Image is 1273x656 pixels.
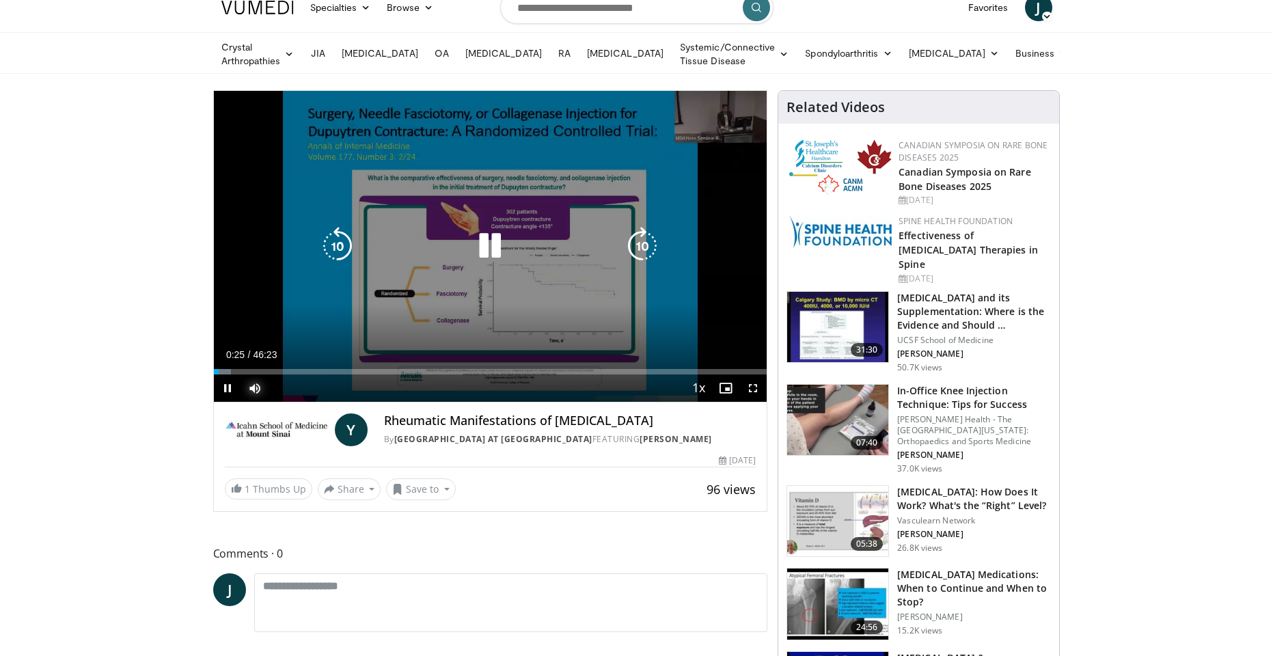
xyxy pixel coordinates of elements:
a: 1 Thumbs Up [225,478,312,500]
a: [MEDICAL_DATA] [333,40,426,67]
div: Progress Bar [214,369,767,374]
p: 50.7K views [897,362,942,373]
p: [PERSON_NAME] Health - The [GEOGRAPHIC_DATA][US_STATE]: Orthopaedics and Sports Medicine [897,414,1051,447]
span: 31:30 [851,343,884,357]
a: [PERSON_NAME] [640,433,712,445]
span: 24:56 [851,620,884,634]
a: 24:56 [MEDICAL_DATA] Medications: When to Continue and When to Stop? [PERSON_NAME] 15.2K views [786,568,1051,640]
a: Y [335,413,368,446]
p: [PERSON_NAME] [897,529,1051,540]
button: Enable picture-in-picture mode [712,374,739,402]
div: [DATE] [899,273,1048,285]
div: By FEATURING [384,433,756,446]
span: 96 views [707,481,756,497]
img: 9b54ede4-9724-435c-a780-8950048db540.150x105_q85_crop-smart_upscale.jpg [787,385,888,456]
a: Canadian Symposia on Rare Bone Diseases 2025 [899,165,1031,193]
p: 26.8K views [897,543,942,553]
span: 46:23 [253,349,277,360]
a: Spine Health Foundation [899,215,1013,227]
a: [MEDICAL_DATA] [901,40,1007,67]
a: [GEOGRAPHIC_DATA] at [GEOGRAPHIC_DATA] [394,433,592,445]
p: [PERSON_NAME] [897,612,1051,623]
div: [DATE] [899,194,1048,206]
button: Mute [241,374,269,402]
button: Fullscreen [739,374,767,402]
h4: Related Videos [786,99,885,115]
img: a7bc7889-55e5-4383-bab6-f6171a83b938.150x105_q85_crop-smart_upscale.jpg [787,569,888,640]
span: 07:40 [851,436,884,450]
a: Business [1007,40,1077,67]
img: VuMedi Logo [221,1,294,14]
a: [MEDICAL_DATA] [579,40,672,67]
img: Icahn School of Medicine at Mount Sinai [225,413,329,446]
a: Canadian Symposia on Rare Bone Diseases 2025 [899,139,1048,163]
p: UCSF School of Medicine [897,335,1051,346]
img: 57d53db2-a1b3-4664-83ec-6a5e32e5a601.png.150x105_q85_autocrop_double_scale_upscale_version-0.2.jpg [789,215,892,248]
span: Comments 0 [213,545,768,562]
img: 4bb25b40-905e-443e-8e37-83f056f6e86e.150x105_q85_crop-smart_upscale.jpg [787,292,888,363]
span: 1 [245,482,250,495]
h3: [MEDICAL_DATA] Medications: When to Continue and When to Stop? [897,568,1051,609]
a: 07:40 In-Office Knee Injection Technique: Tips for Success [PERSON_NAME] Health - The [GEOGRAPHIC... [786,384,1051,474]
h3: [MEDICAL_DATA]: How Does It Work? What's the “Right” Level? [897,485,1051,512]
a: J [213,573,246,606]
h4: Rheumatic Manifestations of [MEDICAL_DATA] [384,413,756,428]
h3: In-Office Knee Injection Technique: Tips for Success [897,384,1051,411]
a: Systemic/Connective Tissue Disease [672,40,797,68]
h3: [MEDICAL_DATA] and its Supplementation: Where is the Evidence and Should … [897,291,1051,332]
a: JIA [303,40,333,67]
a: Effectiveness of [MEDICAL_DATA] Therapies in Spine [899,229,1038,271]
div: [DATE] [719,454,756,467]
span: 05:38 [851,537,884,551]
button: Pause [214,374,241,402]
span: 0:25 [226,349,245,360]
a: Spondyloarthritis [797,40,900,67]
img: 8daf03b8-df50-44bc-88e2-7c154046af55.150x105_q85_crop-smart_upscale.jpg [787,486,888,557]
a: [MEDICAL_DATA] [457,40,550,67]
a: 05:38 [MEDICAL_DATA]: How Does It Work? What's the “Right” Level? Vasculearn Network [PERSON_NAME... [786,485,1051,558]
button: Share [318,478,381,500]
a: Crystal Arthropathies [213,40,303,68]
img: 59b7dea3-8883-45d6-a110-d30c6cb0f321.png.150x105_q85_autocrop_double_scale_upscale_version-0.2.png [789,139,892,195]
video-js: Video Player [214,91,767,402]
span: / [248,349,251,360]
p: [PERSON_NAME] [897,348,1051,359]
a: OA [426,40,457,67]
a: 31:30 [MEDICAL_DATA] and its Supplementation: Where is the Evidence and Should … UCSF School of M... [786,291,1051,373]
a: RA [550,40,579,67]
p: Vasculearn Network [897,515,1051,526]
p: [PERSON_NAME] [897,450,1051,461]
p: 37.0K views [897,463,942,474]
button: Save to [386,478,456,500]
button: Playback Rate [685,374,712,402]
p: 15.2K views [897,625,942,636]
